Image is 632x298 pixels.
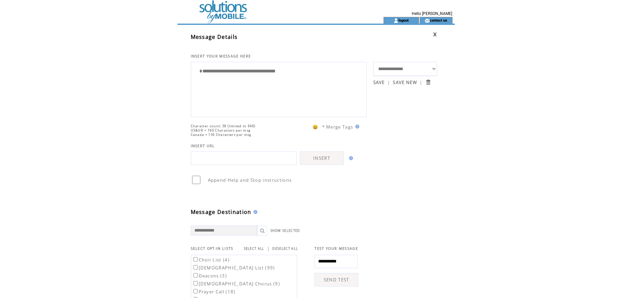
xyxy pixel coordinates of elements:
[315,246,358,251] span: TEST YOUR MESSAGE
[300,151,344,165] a: INSERT
[425,79,431,85] input: Submit
[393,18,398,23] img: account_icon.gif
[191,246,234,251] span: SELECT OPT-IN LISTS
[347,156,353,160] img: help.gif
[193,265,198,269] input: [DEMOGRAPHIC_DATA] List (99)
[193,289,198,293] input: Prayer Call (18)
[191,54,251,58] span: INSERT YOUR MESSAGE HERE
[387,79,390,85] span: |
[208,177,292,183] span: Append Help and Stop instructions
[191,128,251,133] span: US&UK = 160 Characters per msg
[192,257,230,263] label: Choir List (4)
[192,273,227,279] label: Deacons (3)
[251,210,257,214] img: help.gif
[393,79,417,85] a: SAVE NEW
[191,208,251,216] span: Message Destination
[313,124,318,130] span: 😀
[270,229,300,233] a: SHOW SELECTED
[398,18,409,22] a: logout
[192,281,280,287] label: [DEMOGRAPHIC_DATA] Chorus (9)
[315,273,358,286] a: SEND TEST
[412,11,452,16] span: Hello [PERSON_NAME]
[191,124,256,128] span: Character count: 38 (limited to 640)
[244,247,264,251] a: SELECT ALL
[193,281,198,285] input: [DEMOGRAPHIC_DATA] Chorus (9)
[353,125,359,129] img: help.gif
[322,124,353,130] span: * Merge Tags
[267,246,270,251] span: |
[192,289,236,295] label: Prayer Call (18)
[193,257,198,261] input: Choir List (4)
[430,18,447,22] a: contact us
[192,265,275,271] label: [DEMOGRAPHIC_DATA] List (99)
[193,273,198,277] input: Deacons (3)
[191,33,238,41] span: Message Details
[373,79,385,85] a: SAVE
[420,79,422,85] span: |
[191,133,251,137] span: Canada = 136 Characters per msg
[425,18,430,23] img: contact_us_icon.gif
[191,144,215,148] span: INSERT URL
[272,247,298,251] a: DESELECT ALL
